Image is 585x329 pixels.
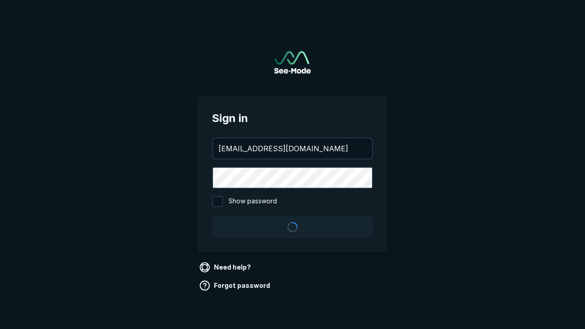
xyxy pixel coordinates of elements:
span: Sign in [212,110,373,127]
a: Need help? [197,260,255,275]
img: See-Mode Logo [274,51,311,74]
input: your@email.com [213,138,372,159]
span: Show password [229,196,277,207]
a: Forgot password [197,278,274,293]
a: Go to sign in [274,51,311,74]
